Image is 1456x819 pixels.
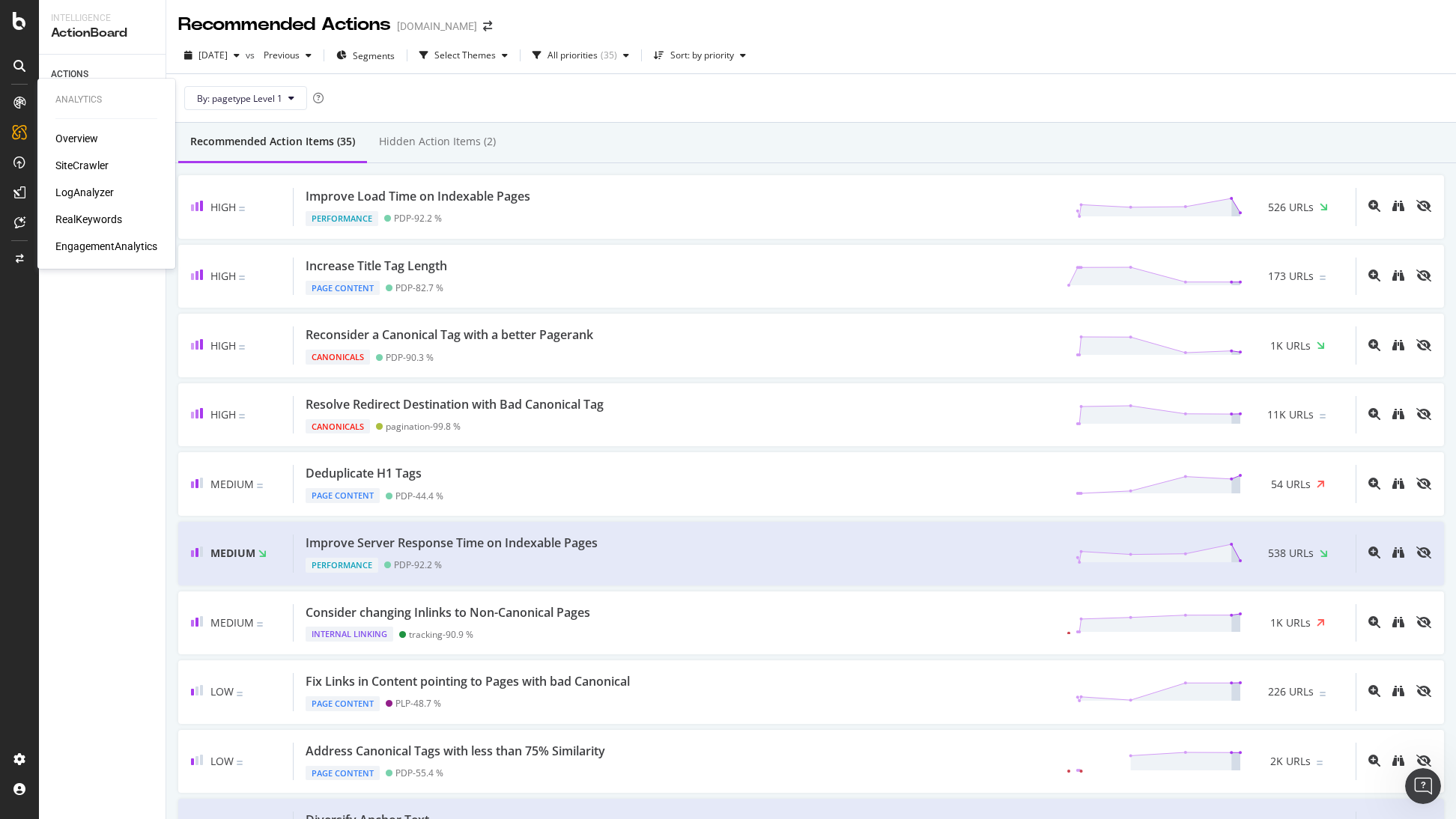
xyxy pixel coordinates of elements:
[1271,477,1311,492] span: 54 URLs
[55,94,157,106] div: Analytics
[210,200,236,214] span: High
[395,698,441,709] div: PLP - 48.7 %
[1416,270,1431,281] div: eye-slash
[1392,409,1404,421] a: binoculars
[1392,546,1404,558] div: binoculars
[409,629,473,640] div: tracking - 90.9 %
[397,19,477,34] div: [DOMAIN_NAME]
[1368,755,1380,767] div: magnifying-glass-plus
[1368,478,1380,490] div: magnifying-glass-plus
[1405,768,1441,804] iframe: Intercom live chat
[1416,546,1431,558] div: eye-slash
[257,484,263,488] img: Equal
[197,92,282,105] span: By: pagetype Level 1
[306,535,598,552] div: Improve Server Response Time on Indexable Pages
[306,558,378,573] div: Performance
[1268,684,1314,699] span: 226 URLs
[258,49,300,61] span: Previous
[306,350,370,365] div: Canonicals
[239,207,245,211] img: Equal
[1392,616,1404,628] div: binoculars
[330,43,401,67] button: Segments
[55,212,122,227] a: RealKeywords
[1392,339,1404,351] div: binoculars
[306,396,604,413] div: Resolve Redirect Destination with Bad Canonical Tag
[601,51,617,60] div: ( 35 )
[547,51,598,60] div: All priorities
[51,25,154,42] div: ActionBoard
[210,407,236,421] span: High
[1392,270,1404,283] a: binoculars
[1270,615,1311,630] span: 1K URLs
[239,414,245,418] img: Equal
[306,488,380,503] div: Page Content
[1416,685,1431,697] div: eye-slash
[306,743,605,760] div: Address Canonical Tags with less than 75% Similarity
[1392,685,1404,697] div: binoculars
[51,12,154,25] div: Intelligence
[55,239,157,254] a: EngagementAnalytics
[1268,200,1314,215] span: 526 URLs
[306,258,447,275] div: Increase Title Tag Length
[55,131,98,146] div: Overview
[353,49,395,62] span: Segments
[239,345,245,350] img: Equal
[1368,200,1380,212] div: magnifying-glass-plus
[210,684,234,698] span: Low
[1416,755,1431,767] div: eye-slash
[394,559,442,570] div: PDP - 92.2 %
[306,673,630,690] div: Fix Links in Content pointing to Pages with bad Canonical
[210,338,236,353] span: High
[1317,761,1323,765] img: Equal
[198,49,228,61] span: 2025 Sep. 1st
[1416,200,1431,212] div: eye-slash
[210,754,234,768] span: Low
[1392,547,1404,560] a: binoculars
[1392,617,1404,630] a: binoculars
[1320,692,1326,696] img: Equal
[306,211,378,226] div: Performance
[1368,616,1380,628] div: magnifying-glass-plus
[483,21,492,31] div: arrow-right-arrow-left
[184,86,307,110] button: By: pagetype Level 1
[237,692,243,696] img: Equal
[1392,340,1404,353] a: binoculars
[1392,201,1404,213] a: binoculars
[306,465,422,482] div: Deduplicate H1 Tags
[1392,270,1404,281] div: binoculars
[178,12,391,37] div: Recommended Actions
[1416,408,1431,420] div: eye-slash
[1416,478,1431,490] div: eye-slash
[55,158,109,173] div: SiteCrawler
[246,49,258,61] span: vs
[394,213,442,224] div: PDP - 92.2 %
[239,275,245,280] img: Equal
[178,43,246,67] button: [DATE]
[210,615,254,630] span: Medium
[1268,269,1314,284] span: 173 URLs
[527,43,635,67] button: All priorities(35)
[1368,685,1380,697] div: magnifying-glass-plus
[51,67,155,82] a: ACTIONS
[1368,408,1380,420] div: magnifying-glass-plus
[190,134,355,149] div: Recommended Action Items (35)
[1392,200,1404,212] div: binoculars
[210,546,255,560] span: Medium
[55,185,114,200] a: LogAnalyzer
[306,604,590,621] div: Consider changing Inlinks to Non-Canonical Pages
[413,43,514,67] button: Select Themes
[1267,407,1314,422] span: 11K URLs
[1392,755,1404,768] a: binoculars
[386,352,434,363] div: PDP - 90.3 %
[306,627,393,642] div: Internal Linking
[386,421,461,432] div: pagination - 99.8 %
[670,51,734,60] div: Sort: by priority
[306,326,593,344] div: Reconsider a Canonical Tag with a better Pagerank
[1392,478,1404,490] div: binoculars
[1320,414,1326,418] img: Equal
[1392,755,1404,767] div: binoculars
[1368,270,1380,281] div: magnifying-glass-plus
[1416,339,1431,351] div: eye-slash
